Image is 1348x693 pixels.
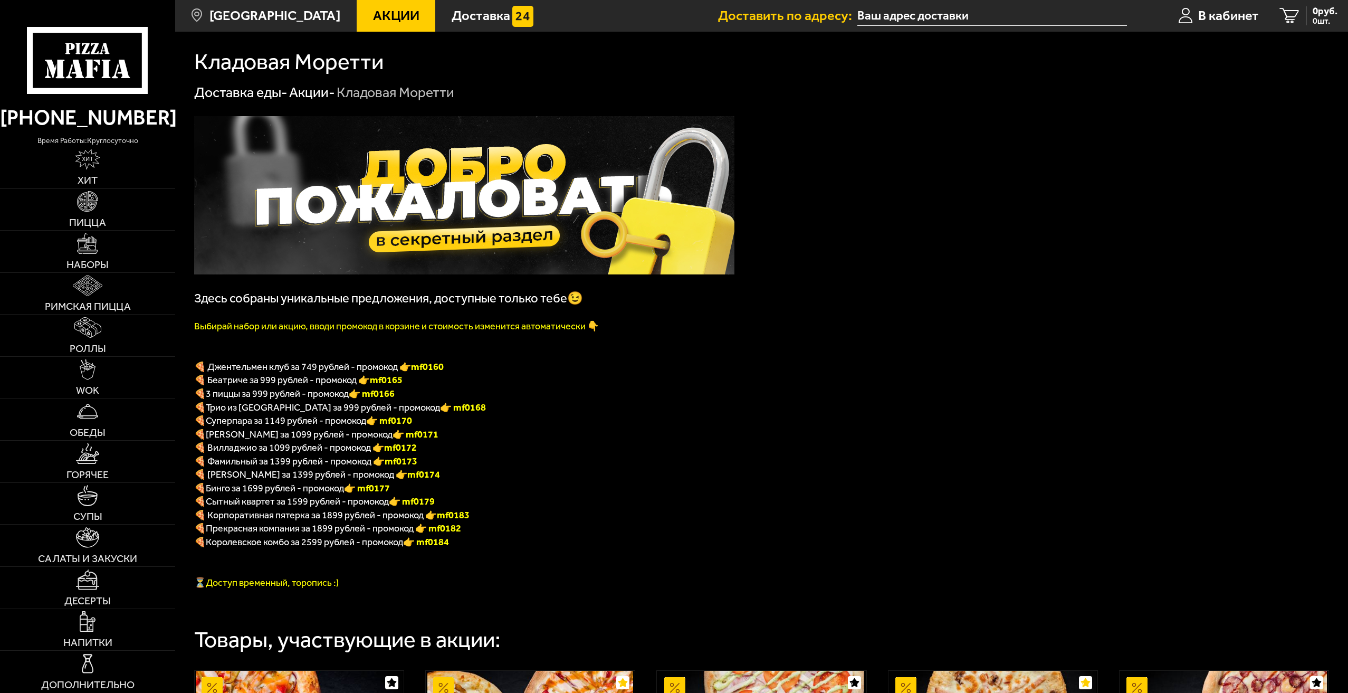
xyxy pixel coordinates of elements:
[194,523,206,534] font: 🍕
[194,629,501,651] div: Товары, участвующие в акции:
[407,469,440,480] b: mf0174
[206,536,403,548] span: Королевское комбо за 2599 рублей - промокод
[857,6,1127,26] input: Ваш адрес доставки
[194,482,206,494] b: 🍕
[206,482,344,494] span: Бинго за 1699 рублей - промокод
[41,680,135,690] span: Дополнительно
[194,429,206,440] b: 🍕
[452,9,510,23] span: Доставка
[344,482,390,494] b: 👉 mf0177
[194,469,440,480] span: 🍕 [PERSON_NAME] за 1399 рублей - промокод 👉
[1198,9,1259,23] span: В кабинет
[437,509,470,521] b: mf0183
[194,51,384,73] h1: Кладовая Моретти
[194,374,403,386] span: 🍕 Беатриче за 999 рублей - промокод 👉
[194,402,206,413] font: 🍕
[38,554,137,564] span: Салаты и закуски
[76,385,99,396] span: WOK
[1313,17,1337,25] span: 0 шт.
[440,402,486,413] font: 👉 mf0168
[194,320,599,332] font: Выбирай набор или акцию, вводи промокод в корзине и стоимость изменится автоматически 👇
[194,116,734,274] img: 1024x1024
[393,429,438,440] b: 👉 mf0171
[206,523,415,534] span: Прекрасная компания за 1899 рублей - промокод
[70,428,106,438] span: Обеды
[194,415,206,426] font: 🍕
[66,470,109,480] span: Горячее
[366,415,412,426] font: 👉 mf0170
[512,6,533,27] img: 15daf4d41897b9f0e9f617042186c801.svg
[370,374,403,386] b: mf0165
[403,536,449,548] font: 👉 mf0184
[78,175,98,186] span: Хит
[194,84,288,101] a: Доставка еды-
[411,361,444,373] b: mf0160
[385,455,417,467] b: mf0173
[415,523,461,534] font: 👉 mf0182
[194,361,444,373] span: 🍕 Джентельмен клуб за 749 рублей - промокод 👉
[73,511,102,522] span: Супы
[63,638,112,648] span: Напитки
[64,596,111,606] span: Десерты
[206,402,440,413] span: Трио из [GEOGRAPHIC_DATA] за 999 рублей - промокод
[194,455,417,467] span: 🍕 Фамильный за 1399 рублей - промокод 👉
[194,291,583,306] span: Здесь собраны уникальные предложения, доступные только тебе😉
[337,83,454,102] div: Кладовая Моретти
[194,388,206,400] font: 🍕
[206,496,389,507] span: Сытный квартет за 1599 рублей - промокод
[209,9,340,23] span: [GEOGRAPHIC_DATA]
[69,217,106,228] span: Пицца
[718,9,857,23] span: Доставить по адресу:
[45,301,131,312] span: Римская пицца
[389,496,435,507] b: 👉 mf0179
[206,388,349,400] span: 3 пиццы за 999 рублей - промокод
[70,344,106,354] span: Роллы
[194,509,470,521] span: 🍕 Корпоративная пятерка за 1899 рублей - промокод 👉
[373,9,419,23] span: Акции
[194,442,417,453] span: 🍕 Вилладжио за 1099 рублей - промокод 👉
[194,577,339,588] span: ⏳Доступ временный, торопись :)
[206,429,393,440] span: [PERSON_NAME] за 1099 рублей - промокод
[194,496,206,507] b: 🍕
[206,415,366,426] span: Суперпара за 1149 рублей - промокод
[384,442,417,453] b: mf0172
[1313,6,1337,16] span: 0 руб.
[289,84,335,101] a: Акции-
[194,536,206,548] font: 🍕
[349,388,395,400] font: 👉 mf0166
[66,260,109,270] span: Наборы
